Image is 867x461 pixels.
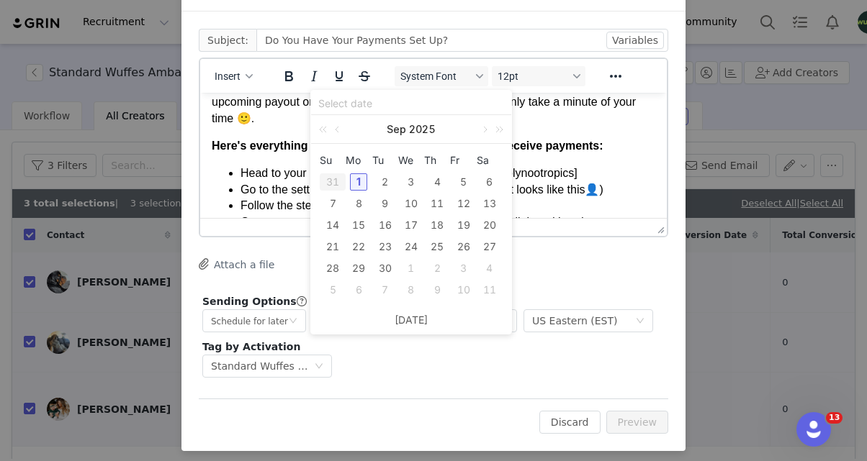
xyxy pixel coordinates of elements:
[477,236,503,257] td: September 27, 2025
[320,173,346,191] div: 31
[40,122,455,202] li: Once your account is verified, click back to the above link and head to the tab to:
[450,279,476,301] td: October 10, 2025
[606,411,669,434] button: Preview
[455,173,472,191] div: 5
[477,257,503,279] td: October 4, 2025
[488,115,506,144] a: Next year (Control + right)
[424,193,450,214] td: September 11, 2025
[211,355,314,377] div: Standard Wuffes Ambassadors
[398,214,424,236] td: September 17, 2025
[327,66,351,86] button: Underline
[498,70,568,82] span: 12pt
[477,154,503,167] span: Sa
[398,171,424,193] td: September 3, 2025
[481,216,498,234] div: 20
[450,193,476,214] td: September 12, 2025
[372,257,398,279] td: September 30, 2025
[603,66,628,86] button: Reveal or hide additional toolbar items
[450,171,476,193] td: September 5, 2025
[40,105,455,121] li: Follow the steps to verify
[408,115,437,144] a: 2025
[377,281,394,298] div: 7
[377,260,394,277] div: 30
[40,73,455,88] li: Head to your Partner Portal here: [networks_url_simplynootropics]
[481,173,498,191] div: 6
[477,171,503,193] td: September 6, 2025
[377,173,394,191] div: 2
[395,66,488,86] button: Fonts
[400,70,471,82] span: System Font
[320,171,346,193] td: August 31, 2025
[398,150,424,171] th: Wed
[215,70,241,82] span: Insert
[424,171,450,193] td: September 4, 2025
[377,195,394,212] div: 9
[320,214,346,236] td: September 14, 2025
[324,281,341,298] div: 5
[256,29,668,52] input: Add a subject line
[455,195,472,212] div: 12
[477,115,490,144] a: Next month (PageDown)
[377,238,394,255] div: 23
[398,154,424,167] span: We
[398,236,424,257] td: September 24, 2025
[481,281,498,298] div: 11
[320,193,346,214] td: September 7, 2025
[320,154,346,167] span: Su
[424,236,450,257] td: September 25, 2025
[372,214,398,236] td: September 16, 2025
[320,236,346,257] td: September 21, 2025
[481,260,498,277] div: 4
[492,66,585,86] button: Font sizes
[636,316,644,327] i: icon: down
[277,66,301,86] button: Bold
[539,411,601,434] button: Discard
[395,306,428,334] a: [DATE]
[209,66,259,86] button: Insert
[320,257,346,279] td: September 28, 2025
[350,216,367,234] div: 15
[320,279,346,301] td: October 5, 2025
[403,260,420,277] div: 1
[398,279,424,301] td: October 8, 2025
[450,150,476,171] th: Fri
[428,238,446,255] div: 25
[477,279,503,301] td: October 11, 2025
[424,214,450,236] td: September 18, 2025
[302,66,326,86] button: Italic
[324,216,341,234] div: 14
[826,412,843,424] span: 13
[796,412,831,447] iframe: Intercom live chat
[377,216,394,234] div: 16
[450,154,476,167] span: Fr
[332,115,345,144] a: Previous month (PageUp)
[320,150,346,171] th: Sun
[346,193,372,214] td: September 8, 2025
[652,219,667,236] div: Press the Up and Down arrow keys to resize the editor.
[12,47,403,59] strong: Here's everything you need to verify your account to receive payments:
[211,316,288,327] span: Schedule for later
[450,257,476,279] td: October 3, 2025
[455,238,472,255] div: 26
[352,66,377,86] button: Strikethrough
[532,310,617,332] div: US Eastern (EST)
[477,150,503,171] th: Sat
[403,238,420,255] div: 24
[428,260,446,277] div: 2
[324,260,341,277] div: 28
[199,255,274,273] button: Attach a file
[477,214,503,236] td: September 20, 2025
[346,154,372,167] span: Mo
[346,150,372,171] th: Mon
[346,236,372,257] td: September 22, 2025
[403,216,420,234] div: 17
[289,316,297,327] i: icon: down
[199,29,256,52] span: Subject:
[398,257,424,279] td: October 1, 2025
[424,257,450,279] td: October 2, 2025
[202,341,300,352] span: Tag by Activation
[398,193,424,214] td: September 10, 2025
[350,195,367,212] div: 8
[346,279,372,301] td: October 6, 2025
[372,279,398,301] td: October 7, 2025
